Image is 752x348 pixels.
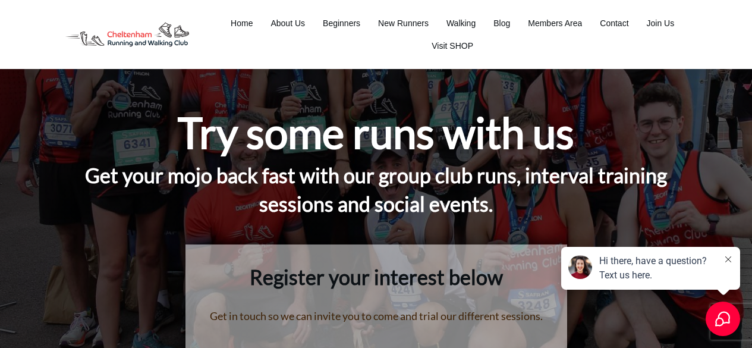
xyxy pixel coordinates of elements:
a: Members Area [528,15,582,32]
a: Beginners [323,15,360,32]
img: Decathlon [55,14,199,55]
h2: Register your interest below [210,263,543,306]
p: Get in touch so we can invite you to come and trial our different sessions. [210,307,543,326]
a: Join Us [647,15,675,32]
a: New Runners [378,15,429,32]
a: Walking [446,15,476,32]
a: About Us [270,15,305,32]
h1: Try some runs with us [178,105,574,160]
h4: Get your mojo back fast with our group club runs, interval training sessions and social events. [56,161,697,232]
a: Contact [600,15,628,32]
a: Home [231,15,253,32]
a: Blog [493,15,510,32]
a: Visit SHOP [432,37,473,54]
